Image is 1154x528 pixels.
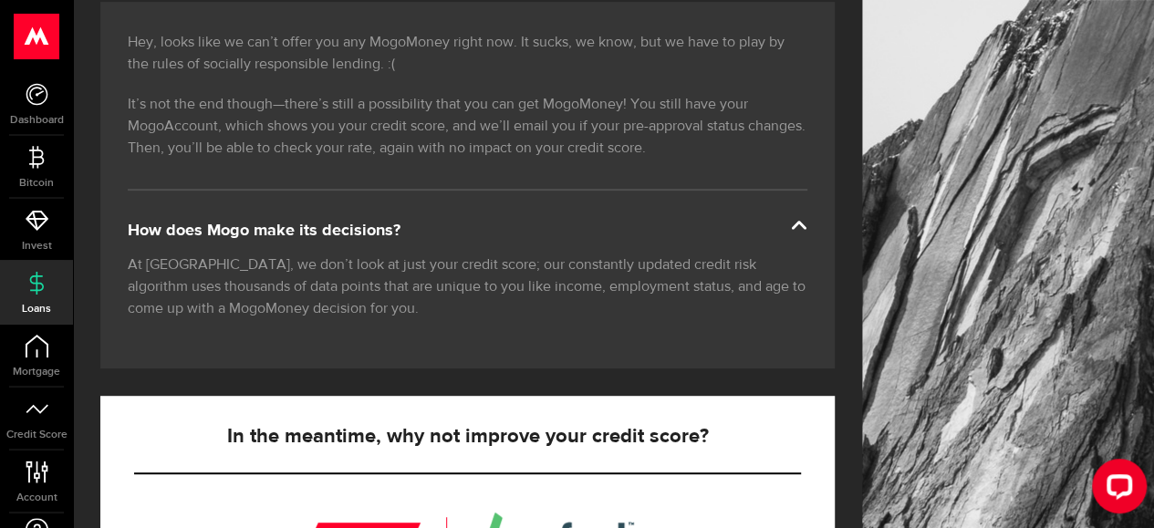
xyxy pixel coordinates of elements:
p: It’s not the end though—there’s still a possibility that you can get MogoMoney! You still have yo... [128,94,807,160]
div: How does Mogo make its decisions? [128,220,807,242]
p: At [GEOGRAPHIC_DATA], we don’t look at just your credit score; our constantly updated credit risk... [128,254,807,320]
iframe: LiveChat chat widget [1077,451,1154,528]
p: Hey, looks like we can’t offer you any MogoMoney right now. It sucks, we know, but we have to pla... [128,32,807,76]
h5: In the meantime, why not improve your credit score? [134,426,801,448]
